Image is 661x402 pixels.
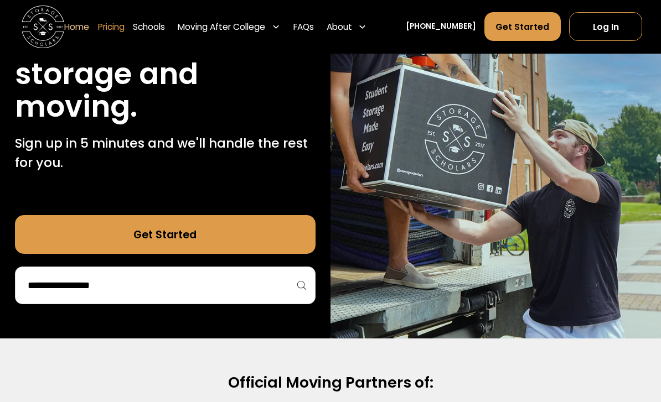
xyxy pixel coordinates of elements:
h1: Stress free student storage and moving. [15,27,315,124]
div: Moving After College [174,12,285,41]
div: About [322,12,371,41]
img: Storage Scholars main logo [22,6,64,48]
a: Get Started [15,216,315,254]
div: Moving After College [178,20,265,33]
a: Home [64,12,89,41]
a: Log In [569,12,642,41]
a: home [22,6,64,48]
a: Pricing [98,12,125,41]
h2: Official Moving Partners of: [33,373,628,393]
div: About [327,20,352,33]
a: Get Started [484,12,561,41]
a: FAQs [293,12,314,41]
p: Sign up in 5 minutes and we'll handle the rest for you. [15,134,315,173]
a: [PHONE_NUMBER] [406,21,476,32]
a: Schools [133,12,165,41]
